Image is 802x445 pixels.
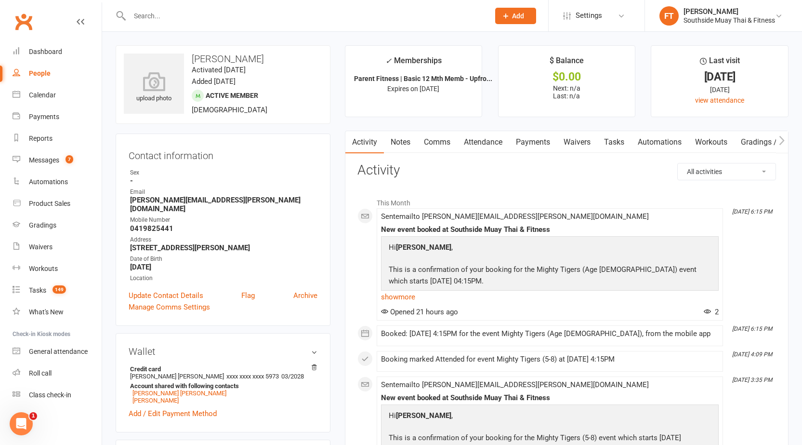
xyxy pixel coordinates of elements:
div: People [29,69,51,77]
h3: Contact information [129,147,317,161]
div: [DATE] [660,84,779,95]
a: Gradings [13,215,102,236]
a: Workouts [13,258,102,280]
li: This Month [357,193,776,208]
a: Clubworx [12,10,36,34]
h3: Activity [357,163,776,178]
div: Product Sales [29,200,70,207]
div: Last visit [700,54,740,72]
strong: [DATE] [130,263,317,271]
strong: Account shared with following contacts [130,382,313,390]
div: New event booked at Southside Muay Thai & Fitness [381,226,719,234]
a: What's New [13,301,102,323]
i: [DATE] 4:09 PM [732,351,772,358]
span: 1 [29,412,37,420]
a: Messages 7 [13,149,102,171]
div: Email [130,188,317,197]
p: Hi , [386,410,713,424]
span: Sent email to [PERSON_NAME][EMAIL_ADDRESS][PERSON_NAME][DOMAIN_NAME] [381,380,649,389]
li: [PERSON_NAME] [PERSON_NAME] [129,364,317,405]
div: Mobile Number [130,216,317,225]
a: Tasks [597,131,631,153]
span: Opened 21 hours ago [381,308,458,316]
iframe: Intercom live chat [10,412,33,435]
i: ✓ [385,56,392,66]
span: 149 [53,285,66,294]
div: Tasks [29,286,46,294]
h3: [PERSON_NAME] [124,54,322,64]
a: Notes [384,131,417,153]
a: Waivers [557,131,597,153]
div: upload photo [124,72,184,104]
div: Waivers [29,243,53,251]
a: Workouts [688,131,734,153]
div: Reports [29,135,53,142]
div: Payments [29,113,59,121]
span: 03/2028 [281,373,304,380]
a: Comms [417,131,457,153]
div: [DATE] [660,72,779,82]
span: Sent email to [PERSON_NAME][EMAIL_ADDRESS][PERSON_NAME][DOMAIN_NAME] [381,212,649,221]
strong: [STREET_ADDRESS][PERSON_NAME] [130,243,317,252]
div: What's New [29,308,64,316]
div: General attendance [29,348,88,355]
span: xxxx xxxx xxxx 5973 [226,373,279,380]
a: Attendance [457,131,509,153]
div: Messages [29,156,59,164]
div: FT [659,6,679,26]
strong: Parent Fitness | Basic 12 Mth Memb - Upfro... [354,75,492,82]
span: 7 [66,155,73,163]
span: 2 [704,308,719,316]
strong: 0419825441 [130,224,317,233]
div: Booked: [DATE] 4:15PM for the event Mighty Tigers (Age [DEMOGRAPHIC_DATA]), from the mobile app [381,330,719,338]
input: Search... [127,9,483,23]
div: Address [130,235,317,244]
div: Location [130,274,317,283]
a: Product Sales [13,193,102,215]
strong: [PERSON_NAME] [396,243,451,252]
a: Reports [13,128,102,149]
h3: Wallet [129,346,317,357]
a: Add / Edit Payment Method [129,408,217,419]
a: Dashboard [13,41,102,63]
a: Flag [241,290,255,301]
a: Payments [509,131,557,153]
div: Date of Birth [130,255,317,264]
div: New event booked at Southside Muay Thai & Fitness [381,394,719,402]
div: Dashboard [29,48,62,55]
div: [PERSON_NAME] [684,7,775,16]
span: Add [512,12,524,20]
a: Automations [631,131,688,153]
time: Activated [DATE] [192,66,246,74]
p: This is a confirmation of your booking for the Mighty Tigers (Age [DEMOGRAPHIC_DATA]) event which... [386,264,713,289]
a: Update Contact Details [129,290,203,301]
a: Tasks 149 [13,280,102,301]
a: Waivers [13,236,102,258]
div: Booking marked Attended for event Mighty Tigers (5-8) at [DATE] 4:15PM [381,355,719,364]
div: Gradings [29,221,56,229]
div: Memberships [385,54,442,72]
div: Class check-in [29,391,71,399]
i: [DATE] 6:15 PM [732,208,772,215]
p: Hi , [386,242,713,256]
a: view attendance [695,96,744,104]
p: Next: n/a Last: n/a [507,84,627,100]
a: [PERSON_NAME] [PERSON_NAME] [132,390,226,397]
div: Southside Muay Thai & Fitness [684,16,775,25]
span: Expires on [DATE] [387,85,439,93]
a: Automations [13,171,102,193]
strong: Credit card [130,365,313,373]
div: $0.00 [507,72,627,82]
div: Sex [130,168,317,177]
span: [DEMOGRAPHIC_DATA] [192,106,267,114]
a: Manage Comms Settings [129,301,210,313]
a: [PERSON_NAME] [132,397,179,404]
strong: - [130,176,317,185]
i: [DATE] 3:35 PM [732,377,772,383]
a: Roll call [13,363,102,384]
span: Active member [206,92,258,99]
div: Calendar [29,91,56,99]
div: $ Balance [550,54,584,72]
div: Workouts [29,265,58,272]
a: Activity [345,131,384,153]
